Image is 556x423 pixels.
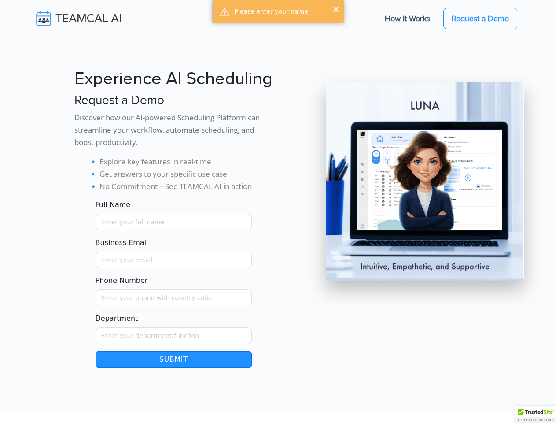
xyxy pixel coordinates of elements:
[88,180,273,193] li: 🔹 No Commitment – See TEAMCAL AI in action
[96,313,138,324] label: Department
[96,252,252,268] input: Enter your email
[326,82,524,281] img: pic
[96,214,252,230] input: Name must only contain letters and spaces
[376,9,439,28] a: How It Works
[96,289,252,306] input: Enter your phone with country code
[332,4,340,13] button: ×
[88,156,273,168] li: 🔹 Explore key features in real-time
[96,237,148,248] label: Business Email
[74,111,273,148] p: Discover how our AI-powered Scheduling Platform can streamline your workflow, automate scheduling...
[235,7,337,16] div: Please enter your name.
[88,168,273,180] li: 🔹 Get answers to your specific use case
[96,275,148,286] label: Phone Number
[74,68,273,89] h1: Experience AI Scheduling
[96,327,252,344] input: Enter your department/function
[443,8,517,29] a: Request a Demo
[96,351,252,368] button: Submit
[96,200,131,210] label: Full Name
[515,406,556,423] div: TrustedSite Certified
[74,93,273,108] h3: Request a Demo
